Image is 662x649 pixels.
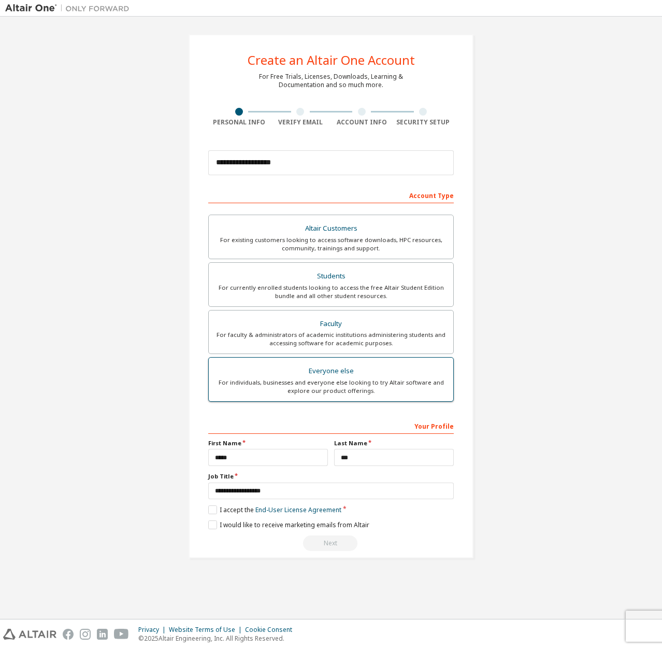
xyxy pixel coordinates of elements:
[3,629,56,640] img: altair_logo.svg
[215,236,447,252] div: For existing customers looking to access software downloads, HPC resources, community, trainings ...
[208,118,270,126] div: Personal Info
[5,3,135,13] img: Altair One
[245,626,298,634] div: Cookie Consent
[208,535,454,551] div: Select your account type to continue
[215,269,447,284] div: Students
[334,439,454,447] label: Last Name
[63,629,74,640] img: facebook.svg
[248,54,415,66] div: Create an Altair One Account
[208,439,328,447] label: First Name
[169,626,245,634] div: Website Terms of Use
[270,118,332,126] div: Verify Email
[259,73,403,89] div: For Free Trials, Licenses, Downloads, Learning & Documentation and so much more.
[208,520,369,529] label: I would like to receive marketing emails from Altair
[215,284,447,300] div: For currently enrolled students looking to access the free Altair Student Edition bundle and all ...
[80,629,91,640] img: instagram.svg
[215,331,447,347] div: For faculty & administrators of academic institutions administering students and accessing softwa...
[393,118,454,126] div: Security Setup
[208,472,454,481] label: Job Title
[215,221,447,236] div: Altair Customers
[208,187,454,203] div: Account Type
[138,626,169,634] div: Privacy
[255,505,341,514] a: End-User License Agreement
[331,118,393,126] div: Account Info
[208,505,341,514] label: I accept the
[215,378,447,395] div: For individuals, businesses and everyone else looking to try Altair software and explore our prod...
[97,629,108,640] img: linkedin.svg
[208,417,454,434] div: Your Profile
[215,317,447,331] div: Faculty
[215,364,447,378] div: Everyone else
[138,634,298,643] p: © 2025 Altair Engineering, Inc. All Rights Reserved.
[114,629,129,640] img: youtube.svg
